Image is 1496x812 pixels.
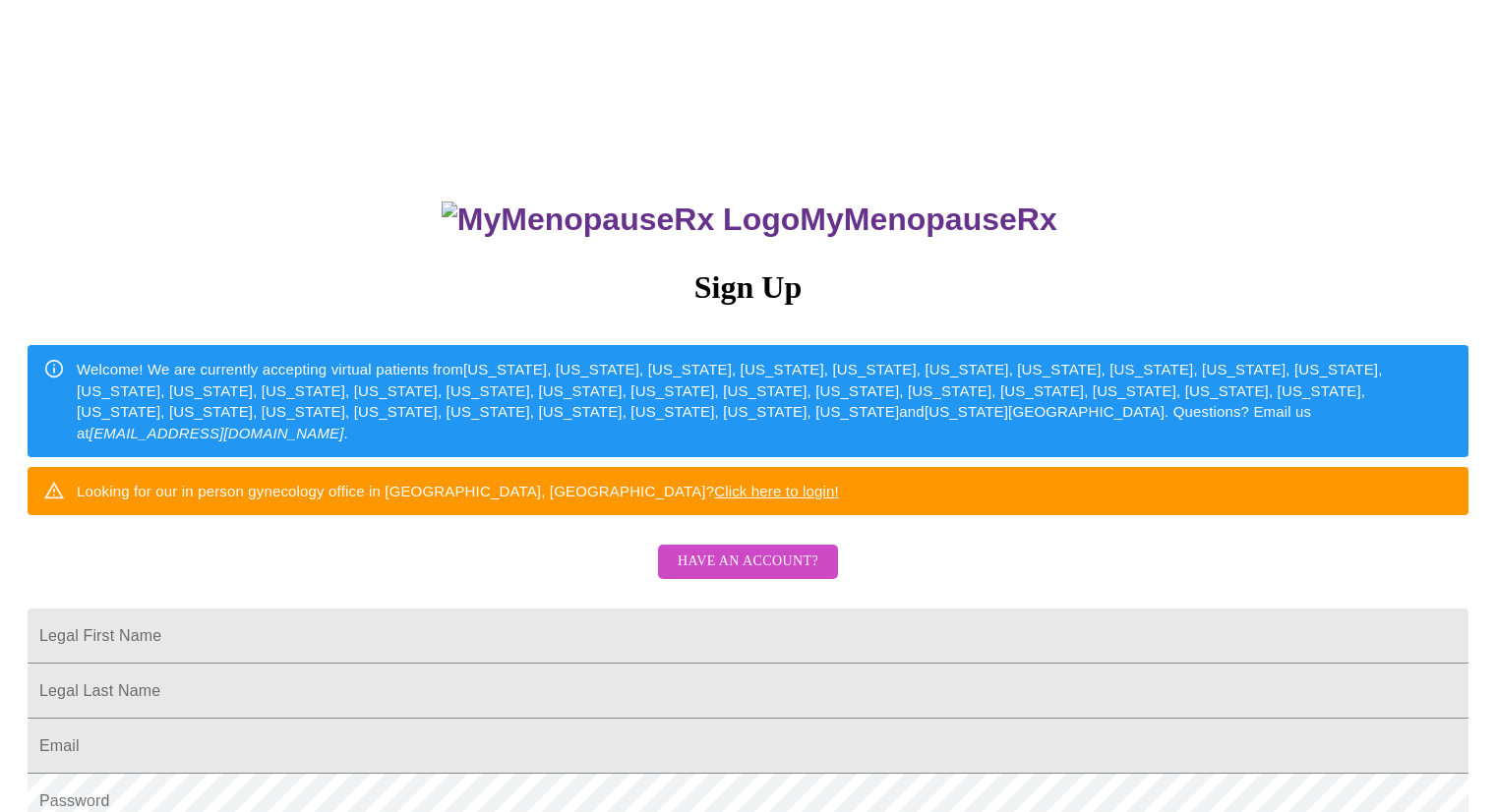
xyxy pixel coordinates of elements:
[77,473,839,509] div: Looking for our in person gynecology office in [GEOGRAPHIC_DATA], [GEOGRAPHIC_DATA]?
[678,550,818,574] span: Have an account?
[658,545,838,579] button: Have an account?
[442,202,800,238] img: MyMenopauseRx Logo
[28,269,1468,306] h3: Sign Up
[653,566,843,583] a: Have an account?
[77,351,1453,451] div: Welcome! We are currently accepting virtual patients from [US_STATE], [US_STATE], [US_STATE], [US...
[90,425,344,441] em: [EMAIL_ADDRESS][DOMAIN_NAME]
[714,483,839,499] a: Click here to login!
[30,202,1469,238] h3: MyMenopauseRx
